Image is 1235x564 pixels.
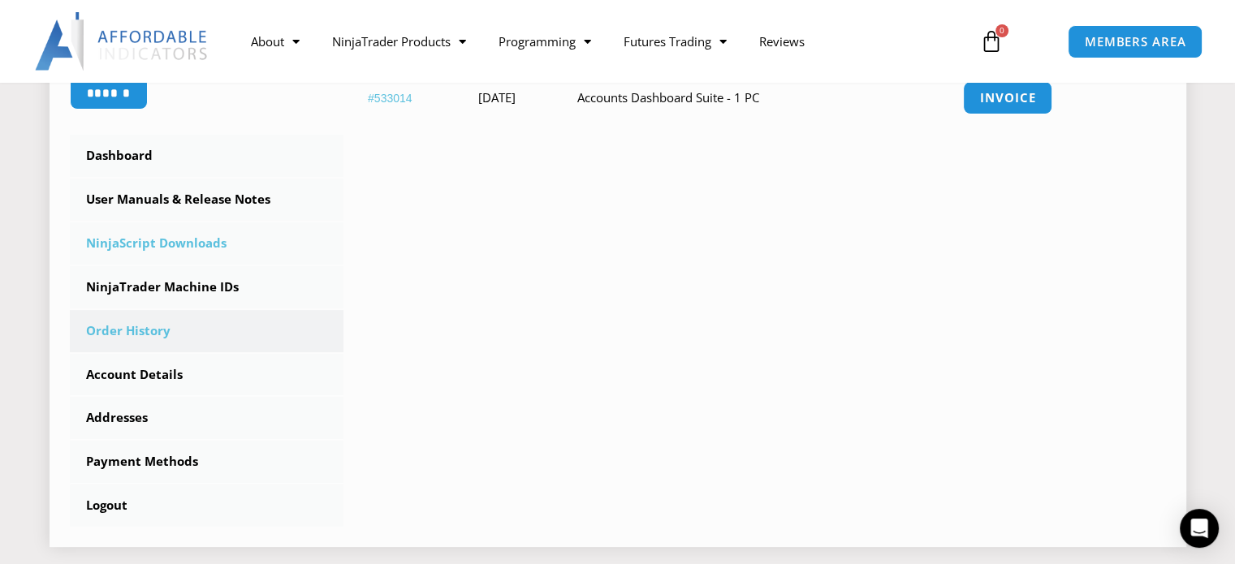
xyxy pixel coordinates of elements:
nav: Menu [235,23,964,60]
a: NinjaTrader Machine IDs [70,266,344,308]
a: Payment Methods [70,441,344,483]
div: Open Intercom Messenger [1180,509,1219,548]
span: 0 [995,24,1008,37]
a: Dashboard [70,135,344,177]
a: User Manuals & Release Notes [70,179,344,221]
a: Addresses [70,397,344,439]
td: Accounts Dashboard Suite - 1 PC [577,57,964,138]
a: MEMBERS AREA [1068,25,1203,58]
time: [DATE] [478,89,516,105]
nav: Account pages [70,135,344,527]
img: LogoAI | Affordable Indicators – NinjaTrader [35,12,209,71]
a: About [235,23,316,60]
a: 0 [956,18,1027,65]
a: NinjaTrader Products [316,23,482,60]
a: Order History [70,310,344,352]
a: Programming [482,23,607,60]
span: MEMBERS AREA [1085,36,1186,48]
a: Reviews [743,23,821,60]
a: Futures Trading [607,23,743,60]
a: View order number 533014 [368,92,412,105]
a: Invoice order number 533014 [963,81,1052,114]
a: NinjaScript Downloads [70,222,344,265]
a: Logout [70,484,344,527]
a: Account Details [70,354,344,396]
